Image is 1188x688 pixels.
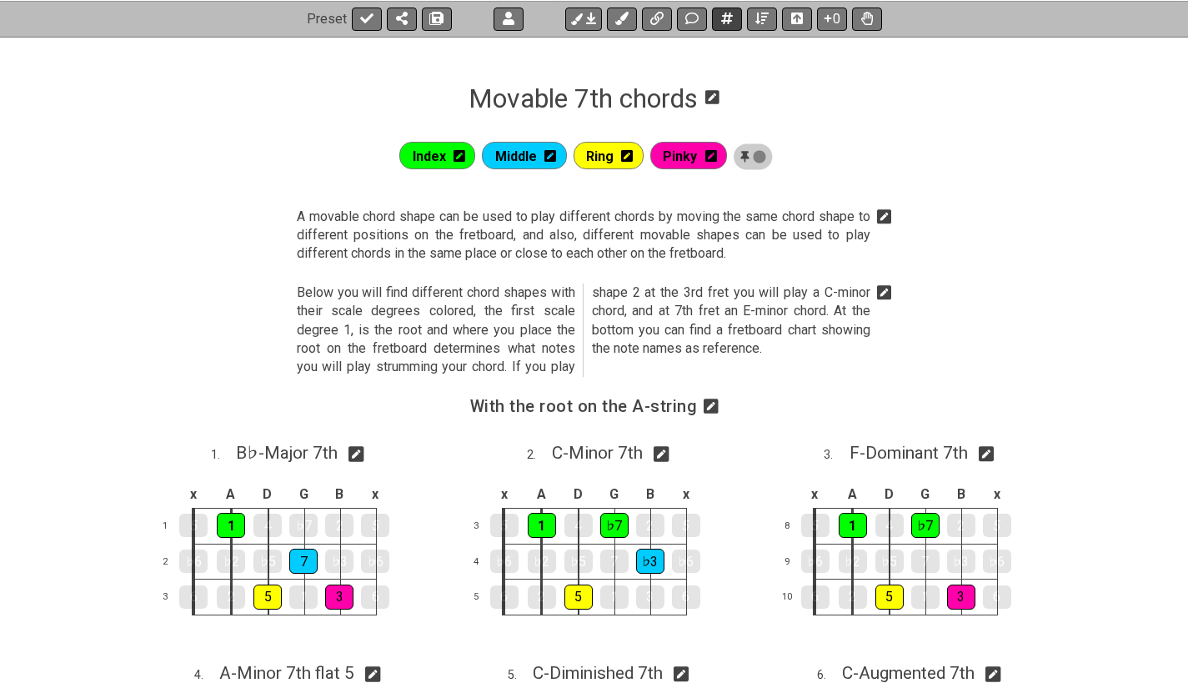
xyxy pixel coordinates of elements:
[677,7,707,30] button: Add Text
[875,550,904,573] div: ♭5
[801,550,830,573] div: ♭6
[907,481,943,509] td: G
[470,397,698,419] span: Click to edit
[307,11,347,27] span: Preset
[979,481,1015,509] td: x
[153,544,193,580] td: 2
[523,481,560,509] td: A
[636,514,664,537] div: 2
[470,397,698,415] h3: With the root on the A-string
[490,514,519,537] div: 5
[179,550,208,573] div: ♭6
[705,144,717,168] i: Edit mode
[253,550,282,573] div: ♭5
[286,481,322,509] td: G
[586,144,614,168] span: Global marker edit
[564,514,593,537] div: 4
[297,284,870,377] p: Below you will find different chord shapes with their scale degrees colored, the first scale degr...
[490,585,519,609] div: 6
[850,443,968,463] span: F - Dominant 7th
[824,446,849,465] span: 3 .
[782,7,812,30] button: Toggle horizontal chord view
[596,481,632,509] td: G
[352,7,382,30] button: Done edit!
[668,481,704,509] td: x
[544,144,556,168] i: Edit mode
[947,514,975,537] div: 2
[875,514,904,537] div: 4
[528,513,556,538] div: 1
[801,585,830,609] div: 6
[179,514,208,537] div: 5
[253,585,282,610] div: 5
[361,550,389,573] div: ♭6
[527,446,552,465] span: 2 .
[839,585,867,609] div: 2
[636,549,664,574] div: ♭3
[663,144,697,168] span: Global marker edit
[672,550,700,573] div: ♭6
[600,513,629,538] div: ♭7
[672,514,700,537] div: 5
[153,580,193,615] td: 3
[297,208,870,264] span: Click to edit
[672,585,700,609] div: 6
[464,580,504,615] td: 5
[213,481,250,509] td: A
[322,481,358,509] td: B
[632,481,668,509] td: B
[485,481,524,509] td: x
[839,513,867,538] div: 1
[533,663,663,683] span: C - Diminished 7th
[508,666,533,685] span: 5 .
[774,544,815,580] td: 9
[621,144,633,168] i: Edit mode
[490,550,519,573] div: ♭6
[217,585,245,609] div: 2
[179,585,208,609] div: 6
[560,481,597,509] td: D
[774,580,815,615] td: 10
[817,7,847,30] button: 0
[801,514,830,537] div: 5
[361,514,389,537] div: 5
[422,7,452,30] button: Save As (makes a copy)
[464,544,504,580] td: 4
[361,585,389,609] div: 6
[712,7,742,30] button: Add scale/chord fretkit item
[454,144,465,168] i: Edit mode
[528,550,556,573] div: ♭2
[877,284,892,304] i: Edit
[839,550,867,573] div: ♭2
[528,585,556,609] div: 2
[325,514,353,537] div: 2
[875,585,904,610] div: 5
[494,7,524,30] button: Logout
[236,443,338,463] span: B♭ - Major 7th
[249,481,286,509] td: D
[852,7,882,30] button: Toggle Dexterity for all fretkits
[358,481,393,509] td: x
[734,142,772,170] span: Toggle Sticky View
[217,550,245,573] div: ♭2
[747,7,777,30] button: Open sort Window
[469,83,698,114] h1: Click to edit
[219,663,354,683] span: A - Minor 7th flat 5
[911,550,940,573] div: 7
[387,7,417,30] button: Share Preset
[636,585,664,609] div: 3
[325,585,353,610] div: 3
[600,585,629,609] div: 1
[834,481,871,509] td: A
[607,7,637,30] button: Add an identical marker to each fretkit.
[174,481,213,509] td: x
[983,550,1011,573] div: ♭6
[564,550,593,573] div: ♭5
[947,585,975,610] div: 3
[911,513,940,538] div: ♭7
[911,585,940,609] div: 1
[211,446,236,465] span: 1 .
[297,284,870,377] span: Click to edit
[289,549,318,574] div: 7
[495,144,537,168] span: Global marker edit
